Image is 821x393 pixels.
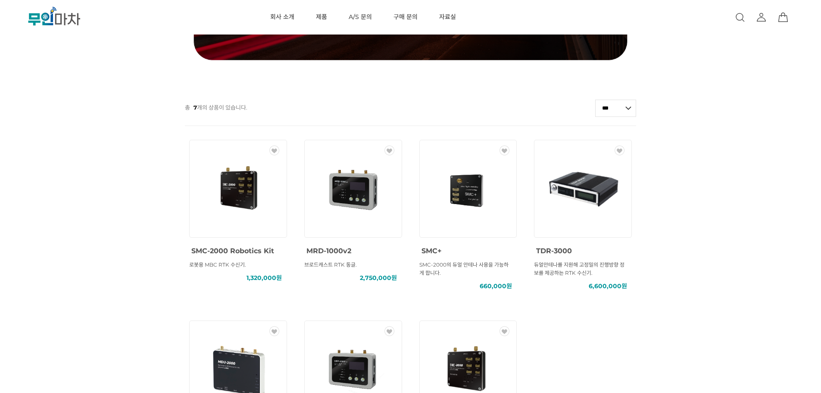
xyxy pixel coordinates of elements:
span: MRD-1000v2 [306,247,351,255]
span: SMC-2000 Robotics Kit [191,247,274,255]
p: 총 개의 상품이 있습니다. [185,99,247,116]
span: 660,000원 [480,282,512,290]
a: SMC-2000 Robotics Kit [191,245,274,255]
span: 6,600,000원 [589,282,627,290]
span: TDR-3000 [536,247,572,255]
span: SMC+ [421,247,442,255]
a: TDR-3000 [536,245,572,255]
a: SMC+ [421,245,442,255]
span: 브로드캐스트 RTK 동글. [304,261,357,268]
span: 1,320,000원 [247,274,282,282]
span: 듀얼안테나를 지원해 고정밀의 진행방향 정보를 제공하는 RTK 수신기. [534,261,624,276]
span: 2,750,000원 [360,274,397,282]
span: 로봇용 MBC RTK 수신기. [189,261,246,268]
img: SMC-2000 Robotics Kit [199,150,277,227]
a: MRD-1000v2 [306,245,351,255]
strong: 7 [194,104,197,111]
span: SMC-2000의 듀얼 안테나 사용을 가능하게 합니다. [419,261,509,276]
img: MRD-1000v2 [314,150,392,227]
img: SMC+ [429,150,507,227]
img: TDR-3000 [544,150,622,227]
